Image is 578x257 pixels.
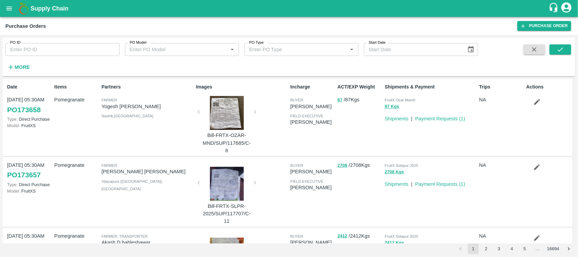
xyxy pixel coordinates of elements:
[369,40,386,45] label: Start Date
[549,2,560,15] div: customer-support
[519,243,530,254] button: Go to page 5
[290,118,335,126] p: [PERSON_NAME]
[127,45,226,54] input: Enter PO Model
[196,83,288,91] p: Images
[54,161,99,169] p: Pomegranate
[347,45,356,54] button: Open
[290,179,323,183] span: field executive
[385,163,418,167] span: FruitX Solapur 2025
[102,83,193,91] p: Partners
[102,114,153,118] span: Nashik , [GEOGRAPHIC_DATA]
[290,98,303,102] span: buyer
[7,232,51,240] p: [DATE] 05:30AM
[338,96,342,104] button: 87
[102,179,163,191] span: Vijayapura ([GEOGRAPHIC_DATA]) , [GEOGRAPHIC_DATA]
[7,83,51,91] p: Date
[408,178,412,188] div: |
[385,83,476,91] p: Shipments & Payment
[385,239,404,247] button: 2412 Kgs
[385,168,404,176] button: 2708 Kgs
[290,239,335,246] p: [PERSON_NAME]
[415,181,465,187] a: Payment Requests (1)
[465,43,477,56] button: Choose date
[527,83,571,91] p: Actions
[290,114,323,118] span: field executive
[507,243,517,254] button: Go to page 4
[532,246,543,252] div: …
[30,5,68,12] b: Supply Chain
[494,243,505,254] button: Go to page 3
[228,45,237,54] button: Open
[385,234,418,238] span: FruitX Solapur 2025
[481,243,492,254] button: Go to page 2
[415,116,465,121] a: Payment Requests (1)
[5,22,46,31] div: Purchase Orders
[385,181,408,187] a: Shipments
[338,96,382,104] p: / 87 Kgs
[364,43,462,56] input: Start Date
[7,123,20,128] span: Model:
[7,122,51,129] p: FruitXS
[10,40,20,45] label: PO ID
[7,240,41,252] a: PO173656
[15,64,30,70] strong: More
[7,188,51,194] p: FruitXS
[385,98,415,102] span: FruitX Ozar Mandi
[338,232,382,240] p: / 2412 Kgs
[102,98,117,102] span: Farmer
[7,117,18,122] span: Type:
[7,116,51,122] p: Direct Purchase
[290,234,303,238] span: buyer
[249,40,264,45] label: PO Type
[102,163,117,167] span: Farmer
[290,163,303,167] span: buyer
[7,189,20,194] span: Model:
[468,243,479,254] button: page 1
[338,162,347,170] button: 2708
[385,116,408,121] a: Shipments
[17,2,30,15] img: logo
[545,243,561,254] button: Go to page 16694
[5,43,120,56] input: Enter PO ID
[479,83,523,91] p: Trips
[54,83,99,91] p: Items
[7,181,51,188] p: Direct Purchase
[385,103,399,111] button: 87 Kgs
[102,239,193,246] p: Akash D bableshawar
[338,161,382,169] p: / 2708 Kgs
[130,40,147,45] label: PO Model
[290,103,335,110] p: [PERSON_NAME]
[7,182,18,187] span: Type:
[517,21,571,31] a: Purchase Order
[201,202,252,225] p: Bill-FRTX-SLPR-2025/SUP/117707/C-11
[7,104,41,116] a: PO173658
[560,1,573,16] div: account of current user
[479,96,523,103] p: NA
[408,112,412,122] div: |
[7,161,51,169] p: [DATE] 05:30AM
[479,232,523,240] p: NA
[290,168,335,175] p: [PERSON_NAME]
[30,4,549,13] a: Supply Chain
[5,61,31,73] button: More
[563,243,574,254] button: Go to next page
[102,103,193,110] p: Yogesh [PERSON_NAME]
[201,132,252,154] p: Bill-FRTX-OZAR-MND/SUP/117685/C-8
[7,96,51,103] p: [DATE] 05:30AM
[54,232,99,240] p: Pomegranate
[102,234,148,238] span: Farmer, Transporter
[54,96,99,103] p: Pomegranate
[338,83,382,91] p: ACT/EXP Weight
[290,184,335,191] p: [PERSON_NAME]
[479,161,523,169] p: NA
[102,168,193,175] p: [PERSON_NAME] [PERSON_NAME]
[454,243,575,254] nav: pagination navigation
[338,232,347,240] button: 2412
[7,169,41,181] a: PO173657
[1,1,17,16] button: open drawer
[290,83,335,91] p: Incharge
[247,45,345,54] input: Enter PO Type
